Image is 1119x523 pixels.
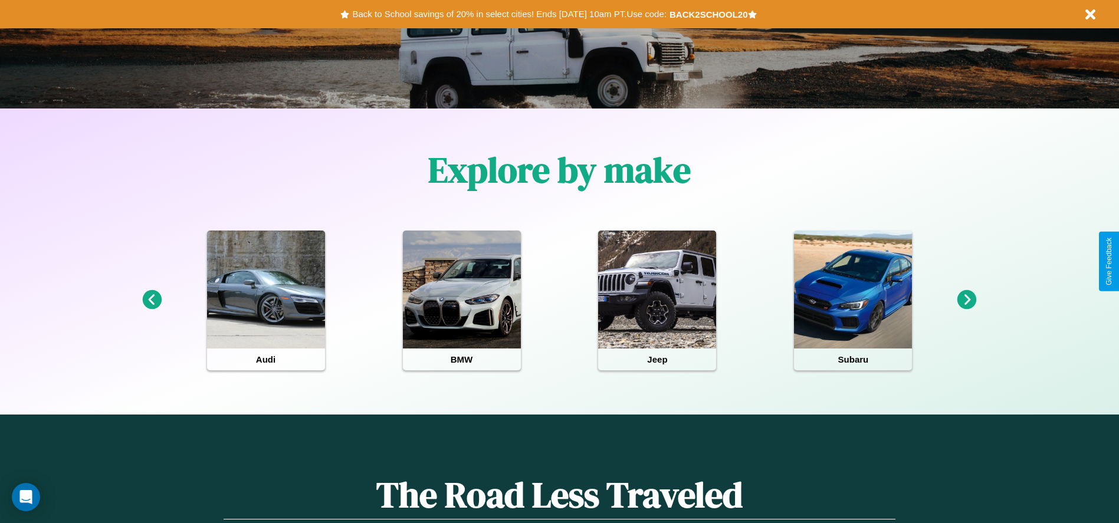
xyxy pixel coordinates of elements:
h4: Subaru [794,348,912,370]
button: Back to School savings of 20% in select cities! Ends [DATE] 10am PT.Use code: [349,6,669,22]
div: Open Intercom Messenger [12,483,40,511]
h4: Audi [207,348,325,370]
h1: Explore by make [428,146,691,194]
h4: BMW [403,348,521,370]
h4: Jeep [598,348,716,370]
h1: The Road Less Traveled [224,471,895,519]
div: Give Feedback [1105,238,1113,285]
b: BACK2SCHOOL20 [670,9,748,19]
